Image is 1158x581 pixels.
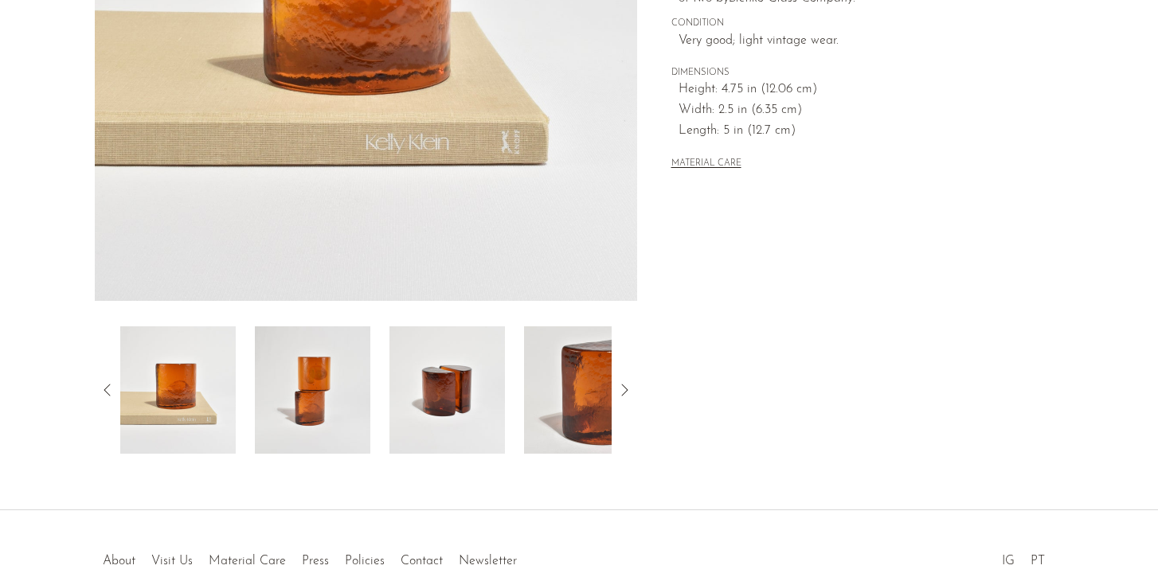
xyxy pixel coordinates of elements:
[671,158,741,170] button: MATERIAL CARE
[679,121,1030,142] span: Length: 5 in (12.7 cm)
[671,17,1030,31] span: CONDITION
[345,555,385,567] a: Policies
[255,326,370,454] img: Amber Glass Bookends
[120,326,236,454] img: Amber Glass Bookends
[679,100,1030,121] span: Width: 2.5 in (6.35 cm)
[103,555,135,567] a: About
[679,80,1030,100] span: Height: 4.75 in (12.06 cm)
[302,555,329,567] a: Press
[1002,555,1015,567] a: IG
[994,542,1053,572] ul: Social Medias
[95,542,525,572] ul: Quick links
[151,555,193,567] a: Visit Us
[389,326,505,454] img: Amber Glass Bookends
[209,555,286,567] a: Material Care
[671,66,1030,80] span: DIMENSIONS
[1031,555,1045,567] a: PT
[524,326,640,454] img: Amber Glass Bookends
[679,31,1030,52] span: Very good; light vintage wear.
[401,555,443,567] a: Contact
